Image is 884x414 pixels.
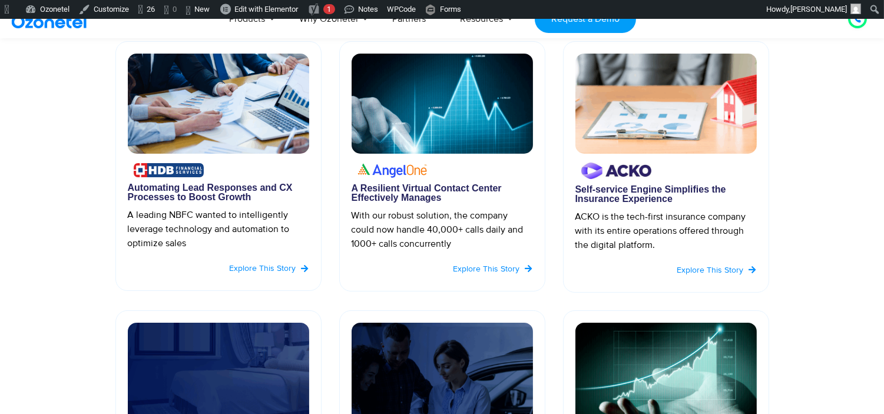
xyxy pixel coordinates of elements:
span: Edit with Elementor [234,5,298,14]
span: Explore this Story [453,264,520,274]
a: Request a Demo [535,5,635,33]
span: Explore this Story [230,263,296,273]
div: With our robust solution, the company could now handle 40,000+ calls daily and 1000+ calls concur... [352,208,533,251]
span: 1 [327,5,331,14]
span: Explore this Story [677,265,744,275]
a: Explore this Story [230,262,309,274]
a: Explore this Story [677,264,757,276]
a: Explore this Story [453,263,533,275]
div: A leading NBFC wanted to intelligently leverage technology and automation to optimize sales [128,208,309,250]
div: Automating Lead Responses and CX Processes to Boost Growth [128,183,309,202]
span: [PERSON_NAME] [790,5,847,14]
div: Self-service Engine Simplifies the Insurance Experience [575,185,757,204]
div: ACKO is the tech-first insurance company with its entire operations offered through the digital p... [575,210,757,252]
div: A Resilient Virtual Contact Center Effectively Manages [352,184,533,203]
